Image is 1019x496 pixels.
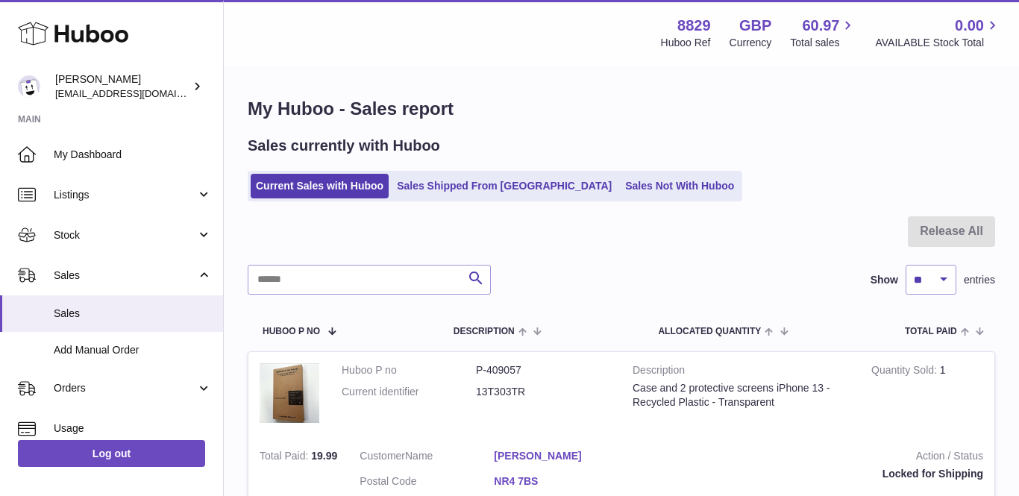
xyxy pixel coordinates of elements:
span: Sales [54,307,212,321]
span: Total paid [905,327,957,336]
span: [EMAIL_ADDRESS][DOMAIN_NAME] [55,87,219,99]
a: 60.97 Total sales [790,16,856,50]
td: 1 [860,352,994,438]
a: Log out [18,440,205,467]
span: AVAILABLE Stock Total [875,36,1001,50]
div: [PERSON_NAME] [55,72,189,101]
span: entries [964,273,995,287]
div: Locked for Shipping [650,467,983,481]
a: [PERSON_NAME] [494,449,628,463]
dd: 13T303TR [476,385,610,399]
a: Current Sales with Huboo [251,174,389,198]
h1: My Huboo - Sales report [248,97,995,121]
span: My Dashboard [54,148,212,162]
span: Customer [360,450,405,462]
strong: Action / Status [650,449,983,467]
div: Huboo Ref [661,36,711,50]
span: Huboo P no [263,327,320,336]
div: Case and 2 protective screens iPhone 13 - Recycled Plastic - Transparent [633,381,849,409]
span: Stock [54,228,196,242]
span: 0.00 [955,16,984,36]
img: 88291680273440.png [260,363,319,423]
span: Usage [54,421,212,436]
dt: Current identifier [342,385,476,399]
span: 60.97 [802,16,839,36]
dd: P-409057 [476,363,610,377]
a: Sales Shipped From [GEOGRAPHIC_DATA] [392,174,617,198]
span: ALLOCATED Quantity [658,327,761,336]
span: Orders [54,381,196,395]
dt: Name [360,449,494,467]
strong: Total Paid [260,450,311,465]
span: 19.99 [311,450,337,462]
strong: Description [633,363,849,381]
a: NR4 7BS [494,474,628,489]
a: Sales Not With Huboo [620,174,739,198]
dt: Huboo P no [342,363,476,377]
a: 0.00 AVAILABLE Stock Total [875,16,1001,50]
span: Description [454,327,515,336]
strong: GBP [739,16,771,36]
span: Listings [54,188,196,202]
span: Add Manual Order [54,343,212,357]
div: Currency [730,36,772,50]
strong: 8829 [677,16,711,36]
label: Show [871,273,898,287]
h2: Sales currently with Huboo [248,136,440,156]
dt: Postal Code [360,474,494,492]
img: commandes@kpmatech.com [18,75,40,98]
strong: Quantity Sold [871,364,940,380]
span: Sales [54,269,196,283]
span: Total sales [790,36,856,50]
